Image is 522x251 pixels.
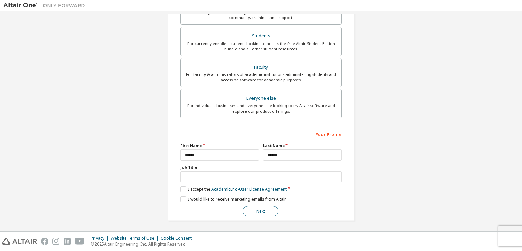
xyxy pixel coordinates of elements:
img: linkedin.svg [64,238,71,245]
img: facebook.svg [41,238,48,245]
div: For existing customers looking to access software downloads, HPC resources, community, trainings ... [185,10,337,20]
div: Your Profile [180,129,342,139]
div: Cookie Consent [161,236,196,241]
div: Students [185,31,337,41]
div: Privacy [91,236,111,241]
label: I accept the [180,186,287,192]
div: Website Terms of Use [111,236,161,241]
img: Altair One [3,2,88,9]
div: For currently enrolled students looking to access the free Altair Student Edition bundle and all ... [185,41,337,52]
div: Faculty [185,63,337,72]
a: Academic End-User License Agreement [211,186,287,192]
img: altair_logo.svg [2,238,37,245]
label: I would like to receive marketing emails from Altair [180,196,286,202]
img: instagram.svg [52,238,59,245]
button: Next [243,206,278,216]
p: © 2025 Altair Engineering, Inc. All Rights Reserved. [91,241,196,247]
img: youtube.svg [75,238,85,245]
div: For faculty & administrators of academic institutions administering students and accessing softwa... [185,72,337,83]
div: For individuals, businesses and everyone else looking to try Altair software and explore our prod... [185,103,337,114]
label: First Name [180,143,259,148]
label: Last Name [263,143,342,148]
label: Job Title [180,165,342,170]
div: Everyone else [185,94,337,103]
